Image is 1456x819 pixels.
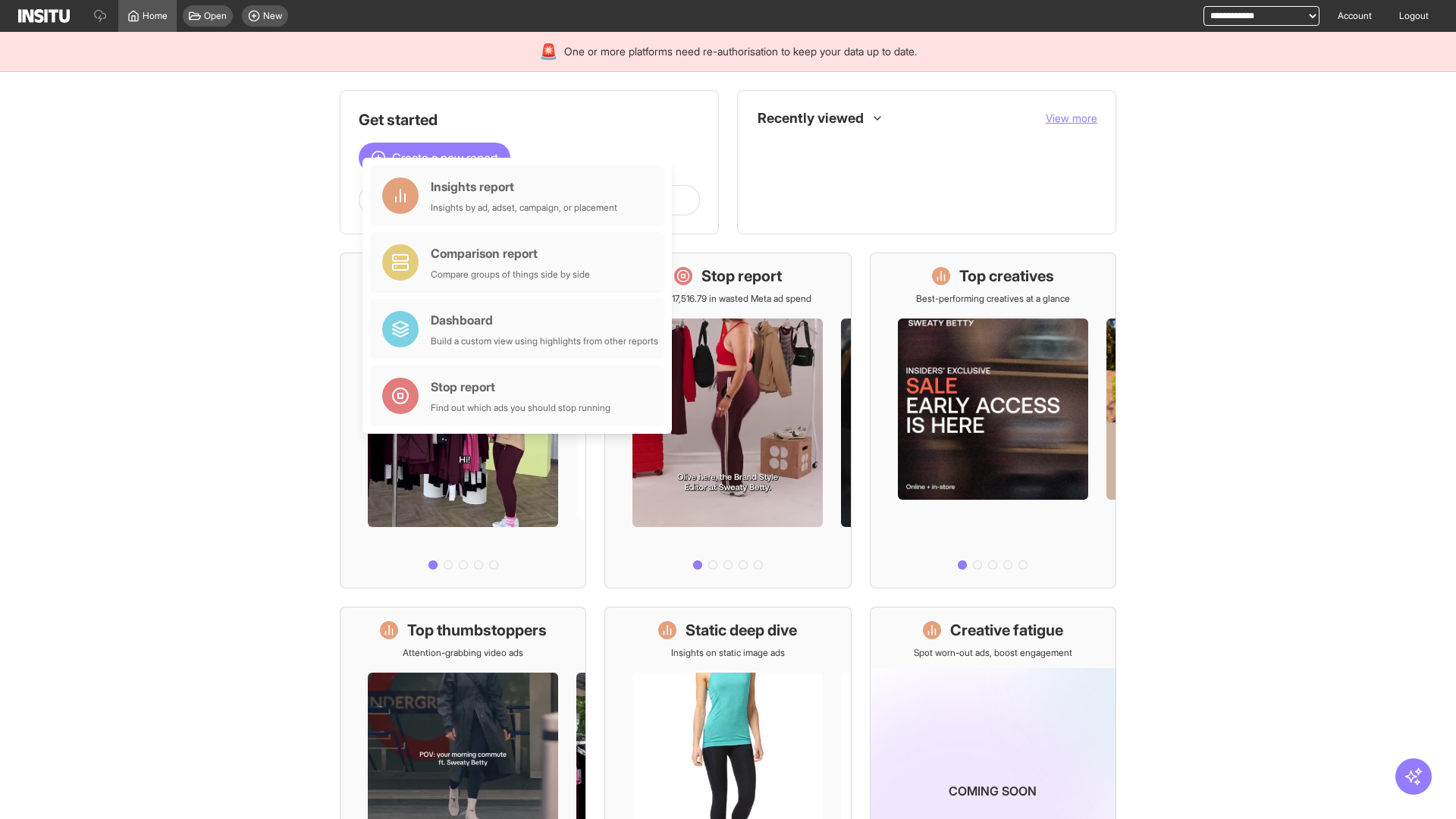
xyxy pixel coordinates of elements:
span: Open [204,10,227,22]
p: Attention-grabbing video ads [403,647,523,659]
h1: Stop report [701,265,782,287]
img: Logo [18,9,70,23]
span: Home [143,10,168,22]
div: Stop report [431,378,610,396]
span: New [263,10,282,22]
p: Best-performing creatives at a glance [916,293,1070,305]
div: Build a custom view using highlights from other reports [431,335,658,347]
button: View more [1046,111,1097,126]
div: Comparison report [431,244,590,262]
p: Save £17,516.79 in wasted Meta ad spend [645,293,811,305]
div: Insights by ad, adset, campaign, or placement [431,202,617,214]
div: Find out which ads you should stop running [431,402,610,414]
div: Compare groups of things side by side [431,268,590,281]
span: View more [1046,111,1097,124]
h1: Top creatives [959,265,1054,287]
p: Insights on static image ads [671,647,785,659]
div: Insights report [431,177,617,196]
div: 🚨 [539,41,558,62]
a: Stop reportSave £17,516.79 in wasted Meta ad spend [604,253,851,588]
h1: Get started [359,109,700,130]
button: Create a new report [359,143,510,173]
a: Top creativesBest-performing creatives at a glance [870,253,1116,588]
div: Dashboard [431,311,658,329]
h1: Top thumbstoppers [407,620,547,641]
span: Create a new report [392,149,498,167]
a: What's live nowSee all active ads instantly [340,253,586,588]
h1: Static deep dive [686,620,797,641]
span: One or more platforms need re-authorisation to keep your data up to date. [564,44,917,59]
